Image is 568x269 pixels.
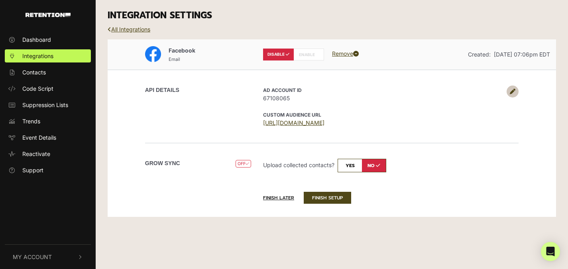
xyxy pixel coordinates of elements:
a: Event Details [5,131,91,144]
span: Integrations [22,52,53,60]
label: API DETAILS [145,86,179,94]
a: Reactivate [5,147,91,160]
a: Suppression Lists [5,98,91,111]
span: Reactivate [22,150,50,158]
label: ENABLE [293,49,324,60]
small: Email [169,57,180,62]
span: Facebook [169,47,195,54]
span: Contacts [22,68,46,76]
span: Trends [22,117,40,125]
span: OFF [236,160,251,168]
img: Retention.com [26,13,71,17]
strong: CUSTOM AUDIENCE URL [263,112,321,118]
button: My Account [5,245,91,269]
span: Support [22,166,43,174]
a: Code Script [5,82,91,95]
span: Created: [468,51,491,58]
span: 67108065 [263,94,503,102]
span: My Account [13,253,52,261]
a: Trends [5,115,91,128]
span: Event Details [22,133,56,142]
span: [DATE] 07:06pm EDT [494,51,550,58]
div: Open Intercom Messenger [541,242,560,261]
span: Dashboard [22,35,51,44]
label: Grow Sync [145,159,180,168]
a: [URL][DOMAIN_NAME] [263,119,324,126]
a: Support [5,164,91,177]
span: Code Script [22,84,53,93]
span: Suppression Lists [22,101,68,109]
a: Integrations [5,49,91,62]
img: Facebook [145,46,161,62]
a: All Integrations [108,26,150,33]
a: Dashboard [5,33,91,46]
label: DISABLE [263,49,294,60]
p: Upload collected contacts? [263,159,503,172]
a: Remove [332,50,359,57]
button: FINISH SETUP [304,192,351,204]
button: Finish later [263,192,302,203]
strong: AD Account ID [263,87,302,93]
h3: INTEGRATION SETTINGS [108,10,556,21]
a: Contacts [5,66,91,79]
